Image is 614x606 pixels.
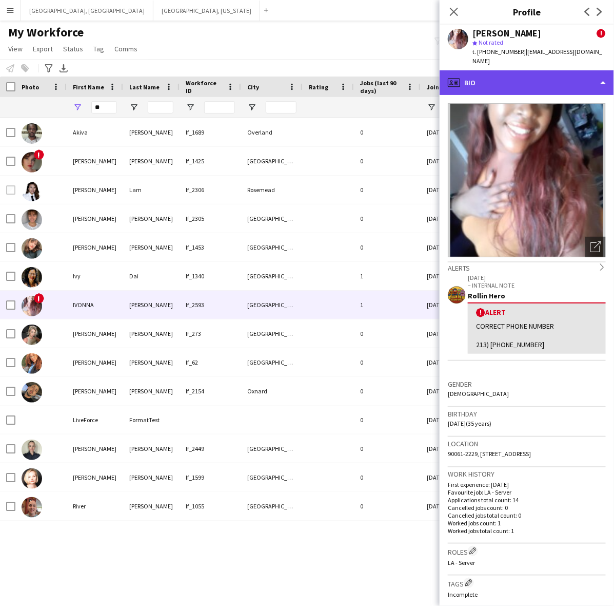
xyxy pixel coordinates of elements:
[448,380,606,389] h3: Gender
[22,238,42,259] img: Olivia Barbato
[22,382,42,403] img: Ivan Pantoja
[448,390,509,397] span: [DEMOGRAPHIC_DATA]
[448,409,606,419] h3: Birthday
[468,274,606,281] p: [DATE]
[123,262,180,290] div: Dai
[448,591,606,598] p: Incomplete
[180,434,241,463] div: lf_2449
[360,79,402,94] span: Jobs (last 90 days)
[448,481,606,488] p: First experience: [DATE]
[421,434,482,463] div: [DATE]
[241,291,303,319] div: [GEOGRAPHIC_DATA]
[6,185,15,195] input: Row Selection is disabled for this row (unchecked)
[266,101,296,113] input: City Filter Input
[241,319,303,348] div: [GEOGRAPHIC_DATA]
[22,267,42,288] img: Ivy Dai
[180,204,241,233] div: lf_2305
[354,406,421,434] div: 0
[354,176,421,204] div: 0
[421,262,482,290] div: [DATE]
[241,463,303,491] div: [GEOGRAPHIC_DATA]
[204,101,235,113] input: Workforce ID Filter Input
[597,29,606,38] span: !
[354,204,421,233] div: 0
[354,262,421,290] div: 1
[67,377,123,405] div: [PERSON_NAME]
[448,527,606,535] p: Worked jobs total count: 1
[427,83,447,91] span: Joined
[448,261,606,273] div: Alerts
[22,152,42,173] img: Olivia Guerra
[123,176,180,204] div: Lam
[34,149,44,160] span: !
[110,42,142,55] a: Comms
[421,291,482,319] div: [DATE]
[354,291,421,319] div: 1
[354,463,421,491] div: 0
[241,204,303,233] div: [GEOGRAPHIC_DATA]
[421,492,482,520] div: [DATE]
[247,83,259,91] span: City
[354,492,421,520] div: 0
[354,434,421,463] div: 0
[123,147,180,175] div: [PERSON_NAME]
[440,5,614,18] h3: Profile
[22,210,42,230] img: Olivia Bernard
[421,176,482,204] div: [DATE]
[123,118,180,146] div: [PERSON_NAME]
[354,118,421,146] div: 0
[67,406,123,434] div: LiveForce
[67,463,123,491] div: [PERSON_NAME]
[448,420,491,427] span: [DATE] (35 years)
[22,83,39,91] span: Photo
[440,70,614,95] div: Bio
[241,147,303,175] div: [GEOGRAPHIC_DATA]
[67,319,123,348] div: [PERSON_NAME]
[241,233,303,261] div: [GEOGRAPHIC_DATA]
[153,1,260,21] button: [GEOGRAPHIC_DATA], [US_STATE]
[67,118,123,146] div: Akiva
[180,176,241,204] div: lf_2306
[67,348,123,376] div: [PERSON_NAME]
[448,496,606,504] p: Applications total count: 14
[4,42,27,55] a: View
[448,519,606,527] p: Worked jobs count: 1
[21,1,153,21] button: [GEOGRAPHIC_DATA], [GEOGRAPHIC_DATA]
[448,439,606,448] h3: Location
[67,204,123,233] div: [PERSON_NAME]
[59,42,87,55] a: Status
[354,348,421,376] div: 0
[309,83,328,91] span: Rating
[421,319,482,348] div: [DATE]
[180,147,241,175] div: lf_1425
[29,42,57,55] a: Export
[67,233,123,261] div: [PERSON_NAME]
[22,181,42,201] img: Vivian Lam
[180,377,241,405] div: lf_2154
[129,103,138,112] button: Open Filter Menu
[43,62,55,74] app-action-btn: Advanced filters
[67,434,123,463] div: [PERSON_NAME]
[89,42,108,55] a: Tag
[180,233,241,261] div: lf_1453
[123,233,180,261] div: [PERSON_NAME]
[241,434,303,463] div: [GEOGRAPHIC_DATA]
[180,262,241,290] div: lf_1340
[186,79,223,94] span: Workforce ID
[354,319,421,348] div: 0
[472,48,526,55] span: t. [PHONE_NUMBER]
[468,291,606,300] div: Rollin Hero
[22,325,42,345] img: Olivia McCrary
[180,291,241,319] div: lf_2593
[476,308,485,317] span: !
[247,103,256,112] button: Open Filter Menu
[33,44,53,53] span: Export
[472,48,602,65] span: | [EMAIL_ADDRESS][DOMAIN_NAME]
[73,103,82,112] button: Open Filter Menu
[63,44,83,53] span: Status
[123,348,180,376] div: [PERSON_NAME]
[8,44,23,53] span: View
[123,291,180,319] div: [PERSON_NAME]
[421,377,482,405] div: [DATE]
[123,377,180,405] div: [PERSON_NAME]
